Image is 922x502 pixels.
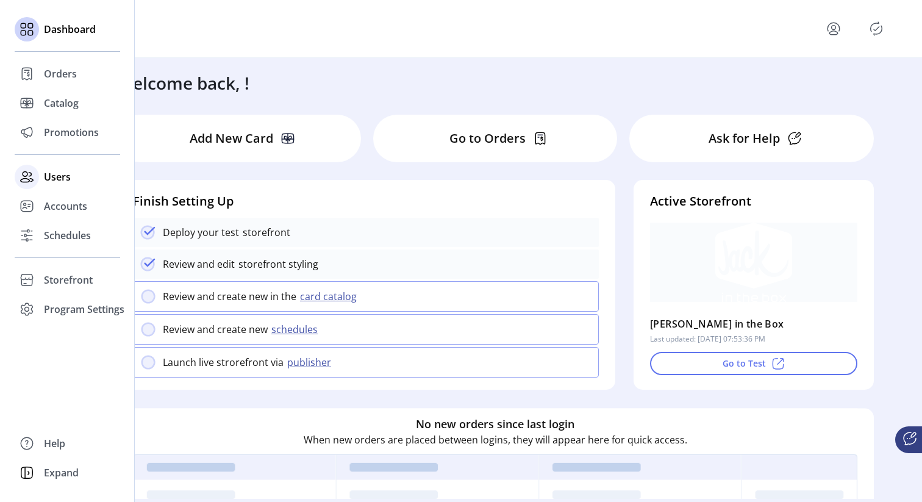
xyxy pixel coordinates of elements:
[44,22,96,37] span: Dashboard
[650,352,857,375] button: Go to Test
[284,355,338,370] button: publisher
[44,96,79,110] span: Catalog
[44,66,77,81] span: Orders
[133,192,599,210] h4: Finish Setting Up
[163,322,268,337] p: Review and create new
[44,228,91,243] span: Schedules
[44,170,71,184] span: Users
[117,70,249,96] h3: Welcome back, !
[163,289,296,304] p: Review and create new in the
[44,302,124,317] span: Program Settings
[239,225,290,240] p: storefront
[824,19,843,38] button: menu
[44,465,79,480] span: Expand
[650,192,857,210] h4: Active Storefront
[44,273,93,287] span: Storefront
[650,334,765,345] p: Last updated: [DATE] 07:53:36 PM
[163,257,235,271] p: Review and edit
[650,314,784,334] p: [PERSON_NAME] in the Box
[867,19,886,38] button: Publisher Panel
[268,322,325,337] button: schedules
[449,129,526,148] p: Go to Orders
[416,415,574,432] h6: No new orders since last login
[163,225,239,240] p: Deploy your test
[44,436,65,451] span: Help
[709,129,780,148] p: Ask for Help
[190,129,273,148] p: Add New Card
[296,289,364,304] button: card catalog
[163,355,284,370] p: Launch live strorefront via
[235,257,318,271] p: storefront styling
[304,432,687,446] p: When new orders are placed between logins, they will appear here for quick access.
[44,199,87,213] span: Accounts
[44,125,99,140] span: Promotions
